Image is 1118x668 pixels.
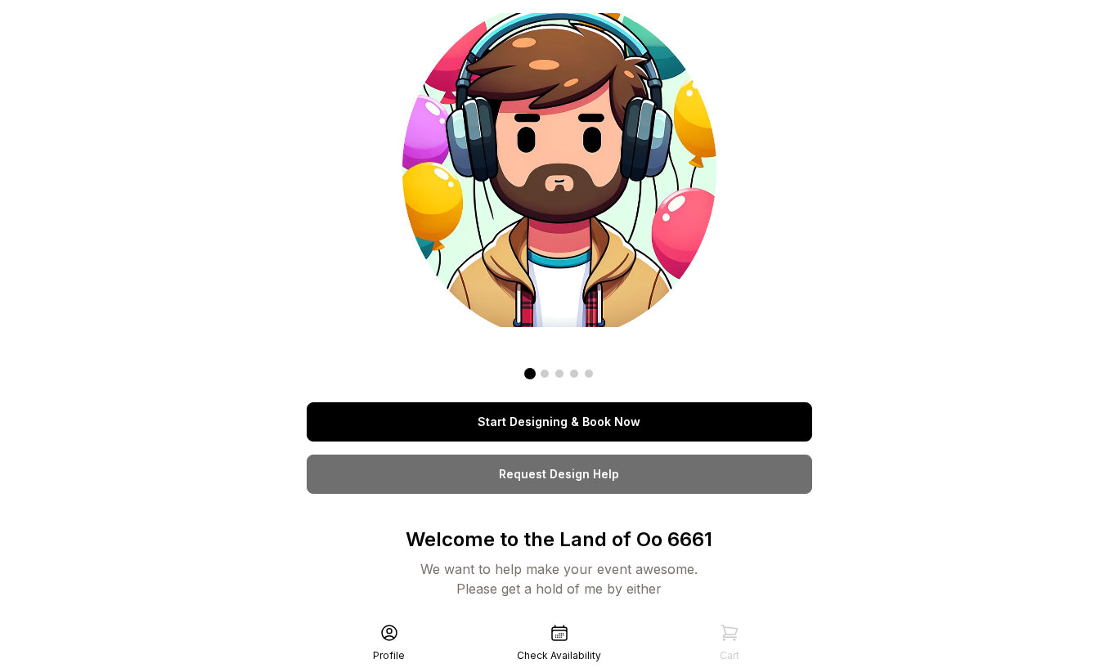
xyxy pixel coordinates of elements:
[307,402,812,442] a: Start Designing & Book Now
[517,649,601,662] div: Check Availability
[307,455,812,494] a: Request Design Help
[720,649,739,662] div: Cart
[322,527,797,553] p: Welcome to the Land of Oo 6661
[373,649,405,662] div: Profile
[322,559,797,638] div: We want to help make your event awesome. Please get a hold of me by either or www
